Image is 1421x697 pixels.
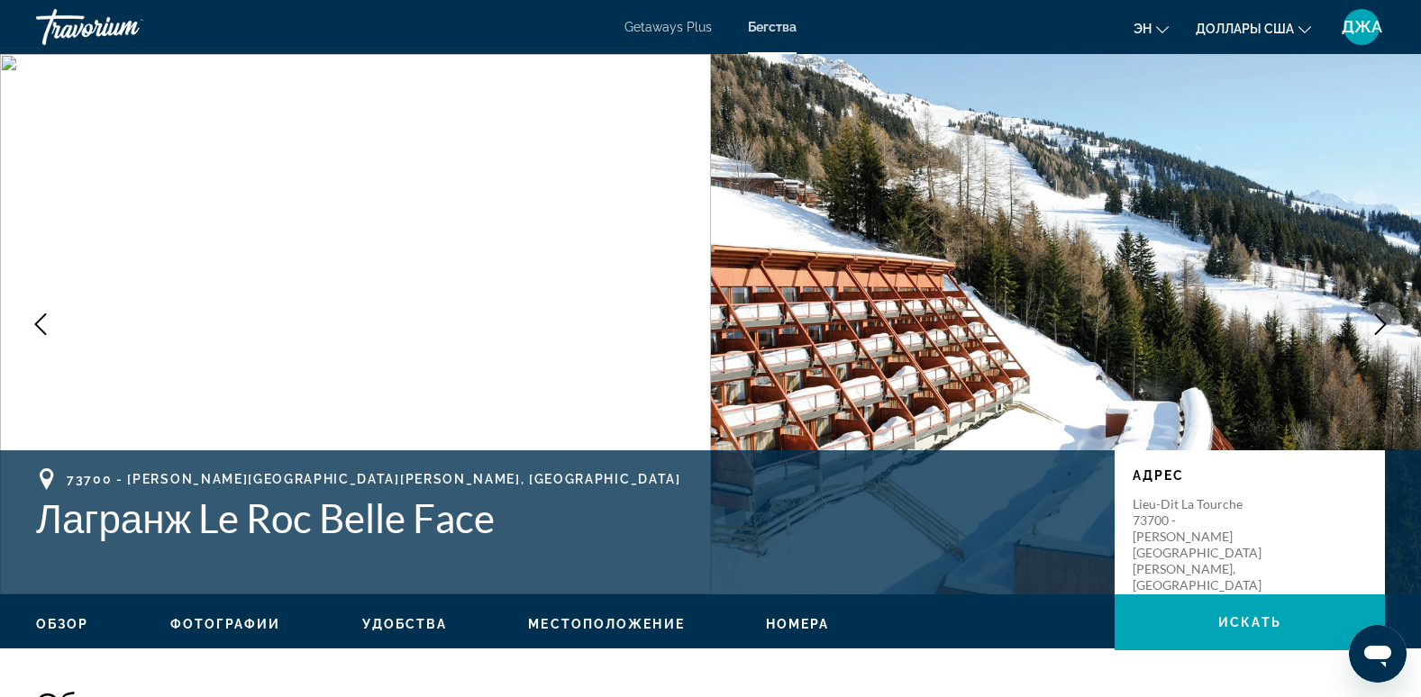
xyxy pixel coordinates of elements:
span: Фотографии [170,617,281,631]
button: Местоположение [528,616,684,632]
span: Местоположение [528,617,684,631]
button: Изменить валюту [1196,15,1311,41]
button: Фотографии [170,616,281,632]
button: Следующее изображение [1358,302,1403,347]
button: Обзор [36,616,89,632]
a: Травориум [36,4,216,50]
a: Бегства [748,20,797,34]
span: эн [1134,22,1152,36]
button: Удобства [362,616,448,632]
button: Пользовательское меню [1338,8,1385,46]
button: Предыдущее изображение [18,302,63,347]
span: Номера [766,617,830,631]
button: Номера [766,616,830,632]
span: Доллары США [1196,22,1294,36]
p: Lieu-dit la Tourche 73700 - [PERSON_NAME][GEOGRAPHIC_DATA][PERSON_NAME], [GEOGRAPHIC_DATA] [1133,496,1277,593]
span: 73700 - [PERSON_NAME][GEOGRAPHIC_DATA][PERSON_NAME], [GEOGRAPHIC_DATA] [67,472,681,486]
span: Удобства [362,617,448,631]
iframe: Кнопка запуска окна обмена сообщениями [1349,625,1407,683]
h1: Лагранж Le Roc Belle Face [36,494,1097,541]
span: ДЖА [1342,18,1382,36]
span: Обзор [36,617,89,631]
span: Искать [1218,615,1281,629]
button: Искать [1115,594,1385,650]
button: Изменение языка [1134,15,1169,41]
a: Getaways Plus [624,20,712,34]
p: Адрес [1133,468,1367,483]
